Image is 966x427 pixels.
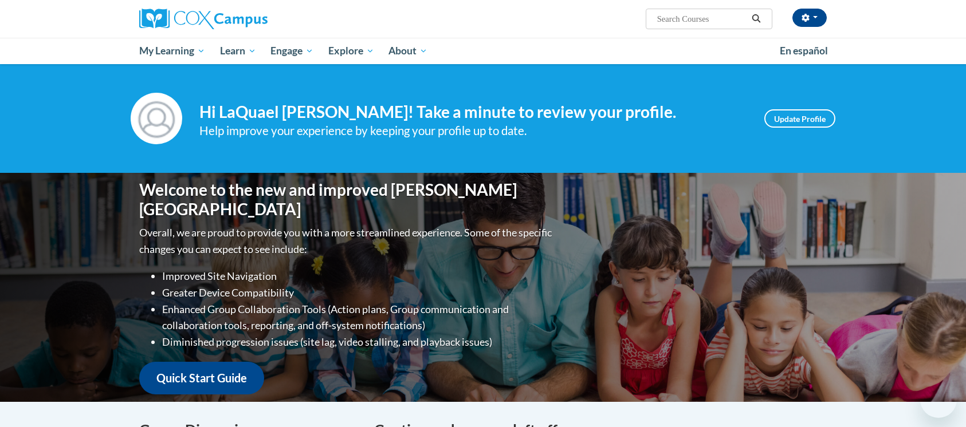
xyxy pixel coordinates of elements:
img: Cox Campus [139,9,268,29]
div: Main menu [122,38,844,64]
img: Profile Image [131,93,182,144]
h4: Hi LaQuael [PERSON_NAME]! Take a minute to review your profile. [199,102,747,122]
button: Search [748,12,765,26]
a: En español [772,39,835,63]
p: Overall, we are proud to provide you with a more streamlined experience. Some of the specific cha... [139,224,555,258]
span: Explore [328,44,374,58]
input: Search Courses [656,12,748,26]
a: Quick Start Guide [139,362,264,394]
iframe: Button to launch messaging window [920,381,957,418]
h1: Welcome to the new and improved [PERSON_NAME][GEOGRAPHIC_DATA] [139,180,555,219]
a: Cox Campus [139,9,357,29]
li: Diminished progression issues (site lag, video stalling, and playback issues) [162,334,555,350]
a: Engage [263,38,321,64]
span: Learn [220,44,256,58]
span: En español [780,45,828,57]
button: Account Settings [792,9,827,27]
span: Engage [270,44,313,58]
div: Help improve your experience by keeping your profile up to date. [199,121,747,140]
a: Explore [321,38,382,64]
li: Greater Device Compatibility [162,284,555,301]
a: My Learning [132,38,213,64]
li: Improved Site Navigation [162,268,555,284]
a: Update Profile [764,109,835,128]
a: Learn [213,38,264,64]
span: My Learning [139,44,205,58]
a: About [382,38,435,64]
span: About [388,44,427,58]
li: Enhanced Group Collaboration Tools (Action plans, Group communication and collaboration tools, re... [162,301,555,334]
